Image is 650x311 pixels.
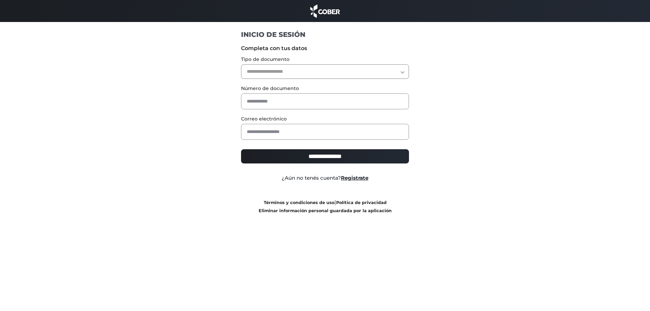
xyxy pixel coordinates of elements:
a: Términos y condiciones de uso [264,200,334,205]
img: cober_marca.png [308,3,342,19]
a: Registrate [341,175,368,181]
label: Tipo de documento [241,56,409,63]
a: Eliminar información personal guardada por la aplicación [259,208,392,213]
h1: INICIO DE SESIÓN [241,30,409,39]
a: Política de privacidad [336,200,387,205]
label: Correo electrónico [241,115,409,123]
label: Completa con tus datos [241,44,409,52]
label: Número de documento [241,85,409,92]
div: ¿Aún no tenés cuenta? [236,174,414,182]
div: | [236,198,414,215]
